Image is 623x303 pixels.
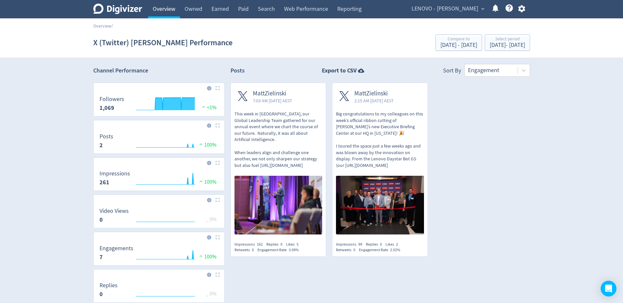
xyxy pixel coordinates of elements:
strong: Export to CSV [322,67,357,75]
div: Engagement Rate [359,247,404,253]
span: 100% [198,142,216,148]
span: 2 [396,242,398,247]
dt: Posts [100,133,113,140]
span: / [111,23,113,29]
span: 99 [358,242,362,247]
h1: X (Twitter) [PERSON_NAME] Performance [93,32,233,53]
svg: Followers 1,069 [96,96,222,113]
a: MattZielinski2:15 AM [DATE] AESTBig congratulations to my colleagues on this week’s official ribb... [332,83,428,236]
strong: 1,069 [100,104,114,112]
h2: Posts [231,67,245,77]
span: 3.09% [289,247,299,253]
span: <1% [200,104,216,111]
div: Impressions [234,242,266,247]
span: 100% [198,253,216,260]
dt: Impressions [100,170,130,177]
svg: Video Views 0 [96,208,222,225]
strong: 0 [100,216,103,224]
span: 0 [280,242,282,247]
svg: Replies 0 [96,282,222,300]
span: 2:15 AM [DATE] AEST [354,97,394,104]
span: 0 [252,247,254,253]
span: _ 0% [206,291,216,297]
span: 100% [198,179,216,185]
div: Compare to [440,37,477,42]
span: 7:03 AM [DATE] AEST [253,97,292,104]
span: expand_more [480,6,486,12]
span: 5 [297,242,299,247]
img: positive-performance.svg [198,253,204,258]
span: MattZielinski [253,90,292,97]
img: Placeholder [215,86,220,90]
div: Likes [286,242,302,247]
a: Overview [93,23,111,29]
div: Replies [366,242,386,247]
div: Engagement Rate [257,247,302,253]
div: Replies [266,242,286,247]
div: Retweets [234,247,257,253]
button: LENOVO - [PERSON_NAME] [409,4,486,14]
div: Sort By [443,67,461,77]
img: Placeholder [215,273,220,277]
p: Big congratulations to my colleagues on this week’s official ribbon cutting of [PERSON_NAME]’s ne... [336,111,424,169]
div: Likes [386,242,402,247]
img: positive-performance.svg [198,142,204,147]
img: positive-performance.svg [200,104,207,109]
div: Select period [490,37,525,42]
a: MattZielinski7:03 AM [DATE] AESTThis week in [GEOGRAPHIC_DATA], our Global Leadership Team gather... [231,83,326,236]
span: MattZielinski [354,90,394,97]
strong: 2 [100,141,103,149]
strong: 7 [100,253,103,261]
img: Placeholder [215,123,220,128]
h2: Channel Performance [93,67,225,75]
svg: Posts 2 [96,133,222,151]
span: 0 [380,242,382,247]
button: Compare to[DATE] - [DATE] [435,34,482,51]
p: This week in [GEOGRAPHIC_DATA], our Global Leadership Team gathered for our annual event where we... [234,111,323,169]
div: [DATE] - [DATE] [440,42,477,48]
span: LENOVO - [PERSON_NAME] [412,4,478,14]
img: positive-performance.svg [198,179,204,184]
strong: 0 [100,290,103,298]
div: Impressions [336,242,366,247]
span: 2.02% [390,247,400,253]
img: Placeholder [215,198,220,202]
div: Retweets [336,247,359,253]
span: 0 [353,247,355,253]
button: Select period[DATE]- [DATE] [485,34,530,51]
img: Placeholder [215,235,220,239]
dt: Video Views [100,207,129,215]
svg: Engagements 7 [96,245,222,263]
img: Placeholder [215,161,220,165]
span: _ 0% [206,216,216,223]
div: [DATE] - [DATE] [490,42,525,48]
svg: Impressions 261 [96,171,222,188]
dt: Followers [100,95,124,103]
span: 162 [257,242,263,247]
dt: Engagements [100,245,133,252]
strong: 261 [100,178,109,186]
dt: Replies [100,282,118,289]
div: Open Intercom Messenger [601,281,616,296]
